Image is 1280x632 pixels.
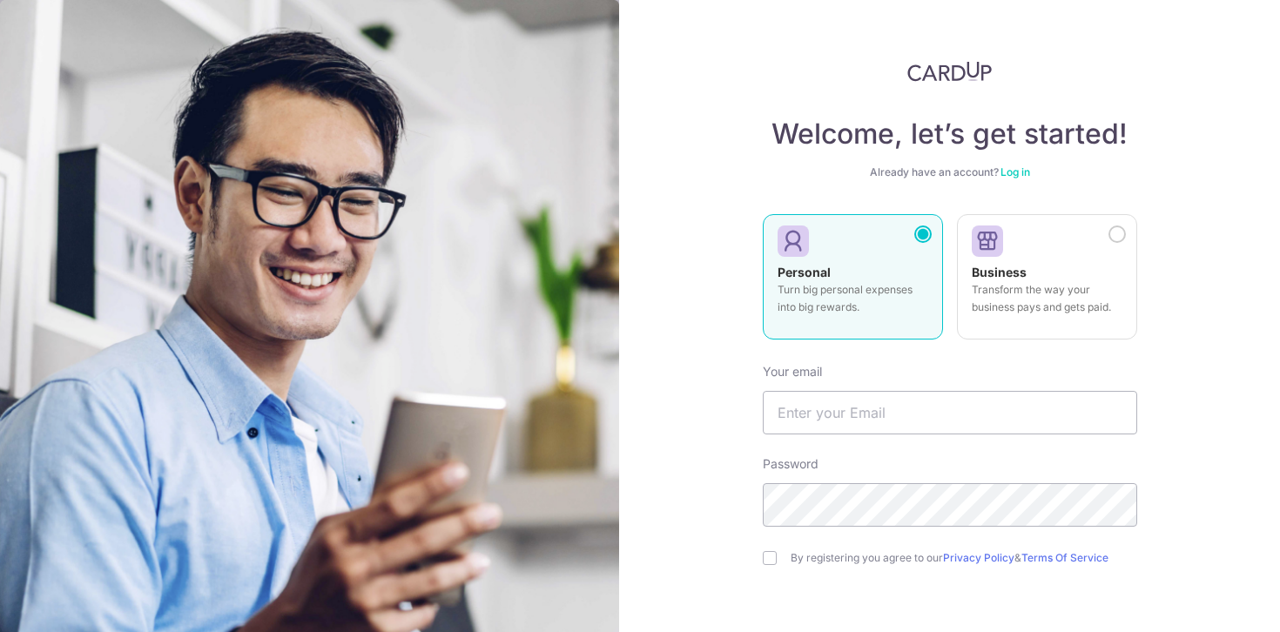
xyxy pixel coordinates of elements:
[791,551,1137,565] label: By registering you agree to our &
[763,391,1137,434] input: Enter your Email
[778,281,928,316] p: Turn big personal expenses into big rewards.
[972,265,1027,279] strong: Business
[763,165,1137,179] div: Already have an account?
[1021,551,1108,564] a: Terms Of Service
[763,363,822,380] label: Your email
[763,214,943,350] a: Personal Turn big personal expenses into big rewards.
[763,117,1137,151] h4: Welcome, let’s get started!
[778,265,831,279] strong: Personal
[907,61,993,82] img: CardUp Logo
[957,214,1137,350] a: Business Transform the way your business pays and gets paid.
[1000,165,1030,178] a: Log in
[763,455,819,473] label: Password
[943,551,1014,564] a: Privacy Policy
[972,281,1122,316] p: Transform the way your business pays and gets paid.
